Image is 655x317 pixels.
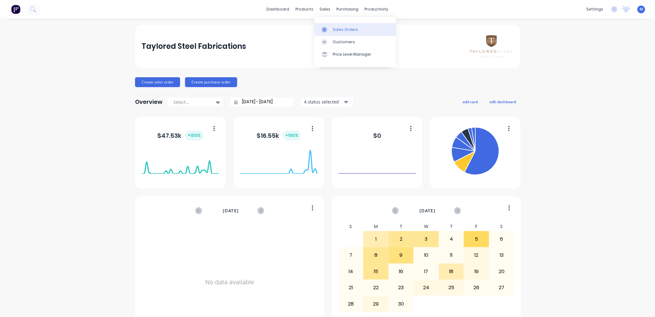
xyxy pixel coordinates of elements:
div: 11 [439,247,464,263]
a: dashboard [264,5,293,14]
div: 28 [339,296,363,311]
div: purchasing [334,5,362,14]
div: 29 [364,296,388,311]
div: S [489,222,514,231]
div: 4 [439,231,464,247]
div: 21 [339,280,363,295]
div: W [414,222,439,231]
div: Taylored Steel Fabrications [142,40,246,53]
div: 20 [489,264,514,279]
div: 26 [464,280,489,295]
div: 15 [364,264,388,279]
img: Taylored Steel Fabrications [470,35,513,57]
div: 8 [364,247,388,263]
a: Customers [314,36,396,48]
div: $ 0 [373,131,381,140]
div: 27 [489,280,514,295]
div: 7 [339,247,363,263]
div: 22 [364,280,388,295]
div: $ 16.55k [257,130,301,141]
div: 1 [364,231,388,247]
div: 25 [439,280,464,295]
div: S [338,222,364,231]
div: M [363,222,389,231]
div: 4 status selected [304,99,343,105]
div: sales [317,5,334,14]
div: 30 [389,296,414,311]
div: 9 [389,247,414,263]
div: 5 [464,231,489,247]
div: 6 [489,231,514,247]
button: 4 status selected [301,97,353,107]
button: add card [459,98,482,106]
div: T [389,222,414,231]
div: F [464,222,489,231]
div: Customers [333,39,355,45]
div: Overview [135,96,163,108]
a: Sales Orders [314,23,396,36]
a: Price Level Manager [314,48,396,61]
div: 2 [389,231,414,247]
div: Price Level Manager [333,52,371,57]
div: products [293,5,317,14]
div: 10 [414,247,439,263]
button: edit dashboard [485,98,520,106]
span: M [640,6,643,12]
div: 12 [464,247,489,263]
div: settings [583,5,606,14]
div: 3 [414,231,439,247]
div: + 100 % [283,130,301,141]
button: Create purchase order [185,77,237,87]
div: Sales Orders [333,27,358,32]
span: [DATE] [419,207,435,214]
button: Create sales order [135,77,180,87]
div: 14 [339,264,363,279]
div: 24 [414,280,439,295]
div: 19 [464,264,489,279]
div: 17 [414,264,439,279]
div: 23 [389,280,414,295]
div: 13 [489,247,514,263]
div: 18 [439,264,464,279]
div: productivity [362,5,392,14]
div: + 100 % [185,130,204,141]
div: $ 47.53k [158,130,204,141]
span: [DATE] [223,207,239,214]
div: 16 [389,264,414,279]
img: Factory [11,5,20,14]
div: T [439,222,464,231]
